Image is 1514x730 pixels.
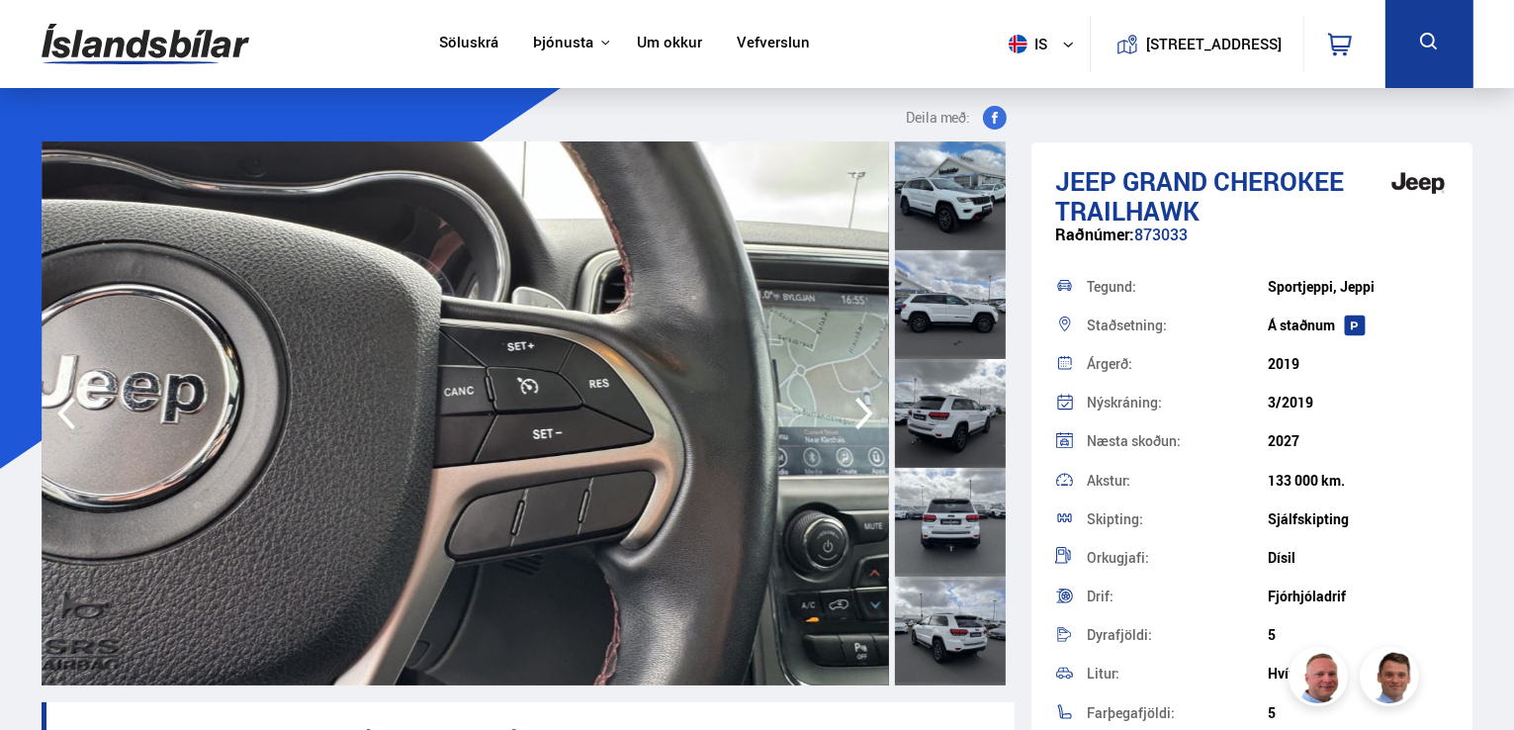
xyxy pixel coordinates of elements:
[1009,35,1027,53] img: svg+xml;base64,PHN2ZyB4bWxucz0iaHR0cDovL3d3dy53My5vcmcvMjAwMC9zdmciIHdpZHRoPSI1MTIiIGhlaWdodD0iNT...
[1268,433,1449,449] div: 2027
[1087,590,1268,603] div: Drif:
[1101,16,1292,72] a: [STREET_ADDRESS]
[1268,473,1449,489] div: 133 000 km.
[1055,163,1116,199] span: Jeep
[16,8,75,67] button: Opna LiveChat spjallviðmót
[1268,666,1449,682] div: Hvítur
[1154,36,1275,52] button: [STREET_ADDRESS]
[42,141,889,685] img: 3365259.jpeg
[1268,395,1449,411] div: 3/2019
[1001,35,1050,53] span: is
[1087,628,1268,642] div: Dyrafjöldi:
[1268,356,1449,372] div: 2019
[1087,280,1268,294] div: Tegund:
[1291,650,1351,709] img: siFngHWaQ9KaOqBr.png
[1087,396,1268,410] div: Nýskráning:
[1055,226,1450,264] div: 873033
[1268,589,1449,604] div: Fjórhjóladrif
[439,34,498,54] a: Söluskrá
[1379,152,1458,214] img: brand logo
[737,34,810,54] a: Vefverslun
[898,106,1015,130] button: Deila með:
[1087,474,1268,488] div: Akstur:
[1363,650,1422,709] img: FbJEzSuNWCJXmdc-.webp
[1055,163,1344,228] span: Grand Cherokee TRAILHAWK
[1268,511,1449,527] div: Sjálfskipting
[1087,434,1268,448] div: Næsta skoðun:
[533,34,593,52] button: Þjónusta
[1268,279,1449,295] div: Sportjeppi, Jeppi
[1055,224,1134,245] span: Raðnúmer:
[1087,319,1268,332] div: Staðsetning:
[1268,550,1449,566] div: Dísil
[1001,15,1090,73] button: is
[1087,512,1268,526] div: Skipting:
[1268,705,1449,721] div: 5
[637,34,702,54] a: Um okkur
[42,12,249,76] img: G0Ugv5HjCgRt.svg
[1268,627,1449,643] div: 5
[1087,357,1268,371] div: Árgerð:
[1087,551,1268,565] div: Orkugjafi:
[1087,667,1268,681] div: Litur:
[906,106,971,130] span: Deila með:
[1268,318,1449,333] div: Á staðnum
[1087,706,1268,720] div: Farþegafjöldi:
